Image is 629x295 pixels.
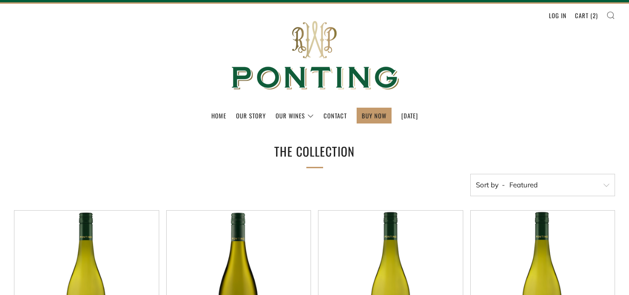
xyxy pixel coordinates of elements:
[324,108,347,123] a: Contact
[593,11,596,20] span: 2
[362,108,386,123] a: BUY NOW
[549,8,567,23] a: Log in
[175,141,454,163] h1: The Collection
[236,108,266,123] a: Our Story
[222,4,408,108] img: Ponting Wines
[575,8,598,23] a: Cart (2)
[401,108,418,123] a: [DATE]
[276,108,314,123] a: Our Wines
[211,108,226,123] a: Home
